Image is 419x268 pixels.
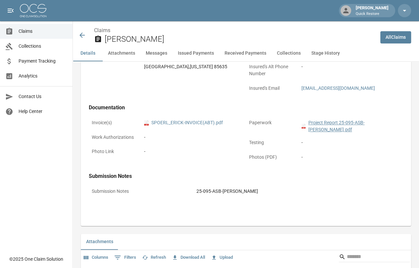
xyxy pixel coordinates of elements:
button: Received Payments [219,45,272,61]
p: Insured's Email [246,82,298,95]
button: Attachments [81,234,119,250]
button: Details [73,45,103,61]
div: anchor tabs [73,45,419,61]
div: - [144,134,243,141]
div: © 2025 One Claim Solution [9,256,63,262]
img: ocs-logo-white-transparent.png [20,4,46,17]
a: pdfProject Report 25-095-ASB-[PERSON_NAME].pdf [301,119,400,133]
h4: Submission Notes [89,173,403,180]
span: Collections [19,43,67,50]
button: Upload [209,252,235,263]
span: Analytics [19,73,67,80]
div: Search [339,251,410,263]
div: - [144,148,243,155]
p: Testing [246,136,298,149]
span: Help Center [19,108,67,115]
button: Messages [140,45,173,61]
button: Attachments [103,45,140,61]
a: AllClaims [380,31,411,43]
p: Submission Notes [89,185,193,198]
button: Show filters [113,252,138,263]
p: Quick Restore [356,11,389,17]
div: 25-095-ASB-[PERSON_NAME] [196,188,400,195]
a: Claims [94,27,110,33]
button: Collections [272,45,306,61]
button: Issued Payments [173,45,219,61]
a: pdfSPOERL_ERICK-INVOICE(ABT).pdf [144,119,223,126]
h2: [PERSON_NAME] [105,34,375,44]
p: Photo Link [89,145,141,158]
p: Work Authorizations [89,131,141,144]
span: Payment Tracking [19,58,67,65]
div: [PERSON_NAME] [353,5,391,17]
div: - [301,63,400,70]
button: Download All [170,252,207,263]
a: [EMAIL_ADDRESS][DOMAIN_NAME] [301,85,375,91]
div: [GEOGRAPHIC_DATA] , [US_STATE] 85635 [144,63,243,70]
div: - [301,154,400,161]
p: Insured's Alt Phone Number [246,60,298,80]
nav: breadcrumb [94,27,375,34]
button: Select columns [82,252,110,263]
p: Paperwork [246,116,298,129]
button: open drawer [4,4,17,17]
p: Invoice(s) [89,116,141,129]
span: Contact Us [19,93,67,100]
p: Photos (PDF) [246,151,298,164]
div: - [301,139,400,146]
button: Refresh [140,252,168,263]
button: Stage History [306,45,345,61]
span: Claims [19,28,67,35]
div: related-list tabs [81,234,411,250]
h4: Documentation [89,104,403,111]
